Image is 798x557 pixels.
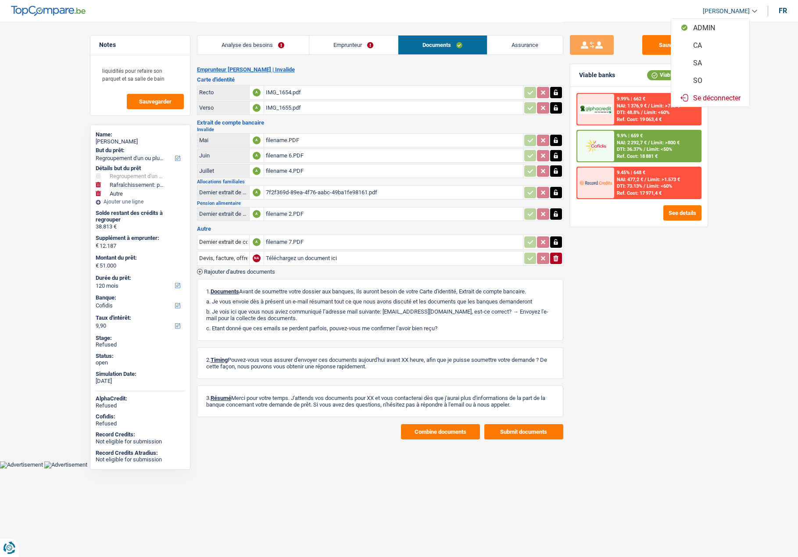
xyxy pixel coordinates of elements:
button: Submit documents [484,424,563,439]
div: fr [779,7,787,15]
a: Assurance [487,36,563,54]
div: Mai [199,137,247,143]
span: Résumé [211,395,231,401]
div: Juillet [199,168,247,174]
span: Rajouter d'autres documents [204,269,275,275]
label: Durée du prêt: [96,275,183,282]
h3: Autre [197,226,563,232]
div: 9.45% | 648 € [617,170,645,175]
div: Name: [96,131,185,138]
span: NAI: 1 376,9 € [617,103,647,109]
div: Ref. Cost: 19 063,4 € [617,117,662,122]
div: [DATE] [96,378,185,385]
p: 1. Avant de soumettre votre dossier aux banques, ils auront besoin de votre Carte d'identité, Ext... [206,288,554,295]
div: Not eligible for submission [96,456,185,463]
span: NAI: 2 292,7 € [617,140,647,146]
h2: Invalide [197,127,563,132]
div: open [96,359,185,366]
div: Verso [199,104,247,111]
button: CA [671,36,749,54]
span: / [644,146,645,152]
h3: Extrait de compte bancaire [197,120,563,125]
span: Limit: >1.573 € [648,177,680,182]
h5: Notes [99,41,181,49]
span: Limit: <50% [647,146,672,152]
p: b. Je vois ici que vous nous aviez communiqué l’adresse mail suivante: [EMAIL_ADDRESS][DOMAIN_NA... [206,308,554,321]
img: Cofidis [580,138,612,154]
button: Rajouter d'autres documents [197,269,275,275]
div: Dernier extrait de compte pour vos allocations familiales [199,189,247,196]
button: Sauvegarder [642,35,708,55]
div: Record Credits Atradius: [96,450,185,457]
div: filename 4.PDF [266,164,521,178]
div: Refused [96,341,185,348]
span: / [648,103,650,109]
div: Cofidis: [96,413,185,420]
span: DTI: 36.37% [617,146,642,152]
div: 7f2f369d-89ea-4f76-aabc-49ba1fe98161.pdf [266,186,521,199]
span: € [96,262,99,269]
div: 38.813 € [96,223,185,230]
div: A [253,189,261,196]
div: A [253,167,261,175]
span: Timing [211,357,228,363]
button: Sauvegarder [127,94,184,109]
div: Viable [647,70,679,80]
p: a. Je vous envoie dès à présent un e-mail résumant tout ce que nous avons discuté et les doc... [206,298,554,305]
div: A [253,89,261,96]
label: Montant du prêt: [96,254,183,261]
div: Ref. Cost: 18 881 € [617,154,658,159]
h3: Carte d'identité [197,77,563,82]
button: ADMIN [671,19,749,36]
button: See details [663,205,701,221]
p: 2. Pouvez-vous vous assurer d'envoyer ces documents aujourd'hui avant XX heure, afin que je puiss... [206,357,554,370]
button: SA [671,54,749,71]
h2: Allocations familiales [197,179,563,184]
span: Documents [211,288,239,295]
h2: Pension alimentaire [197,201,563,206]
button: Se déconnecter [671,89,749,107]
span: [PERSON_NAME] [703,7,750,15]
span: NAI: 477,2 € [617,177,643,182]
p: 3. Merci pour votre temps. J'attends vos documents pour XX et vous contacterai dès que j'aurai p... [206,395,554,408]
div: Record Credits: [96,431,185,438]
span: Limit: >800 € [651,140,680,146]
div: 9.9% | 659 € [617,133,643,139]
span: Limit: <60% [647,183,672,189]
div: AlphaCredit: [96,395,185,402]
div: Ajouter une ligne [96,199,185,205]
div: Dernier extrait de compte pour la pension alimentaire [199,211,247,217]
span: Sauvegarder [139,99,172,104]
div: Not eligible for submission [96,438,185,445]
h2: Emprunteur [PERSON_NAME] | Invalide [197,66,563,73]
div: filename 2.PDF [266,207,521,221]
div: Refused [96,420,185,427]
img: TopCompare Logo [11,6,86,16]
button: Combine documents [401,424,480,439]
div: Simulation Date: [96,371,185,378]
a: [PERSON_NAME] [696,4,757,18]
a: Documents [398,36,487,54]
ul: [PERSON_NAME] [671,18,750,107]
span: / [644,183,645,189]
span: € [96,242,99,249]
div: Recto [199,89,247,96]
div: NA [253,254,261,262]
span: DTI: 73.13% [617,183,642,189]
a: Emprunteur [309,36,398,54]
div: Viable banks [579,71,615,79]
span: DTI: 48.8% [617,110,640,115]
div: Refused [96,402,185,409]
label: Banque: [96,294,183,301]
div: Solde restant des crédits à regrouper [96,210,185,223]
span: Limit: >750 € [651,103,680,109]
label: Supplément à emprunter: [96,235,183,242]
div: A [253,136,261,144]
div: Status: [96,353,185,360]
div: 9.99% | 662 € [617,96,645,102]
div: Détails but du prêt [96,165,185,172]
div: filename.PDF [266,134,521,147]
div: Stage: [96,335,185,342]
div: filename 6.PDF [266,149,521,162]
img: AlphaCredit [580,104,612,114]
